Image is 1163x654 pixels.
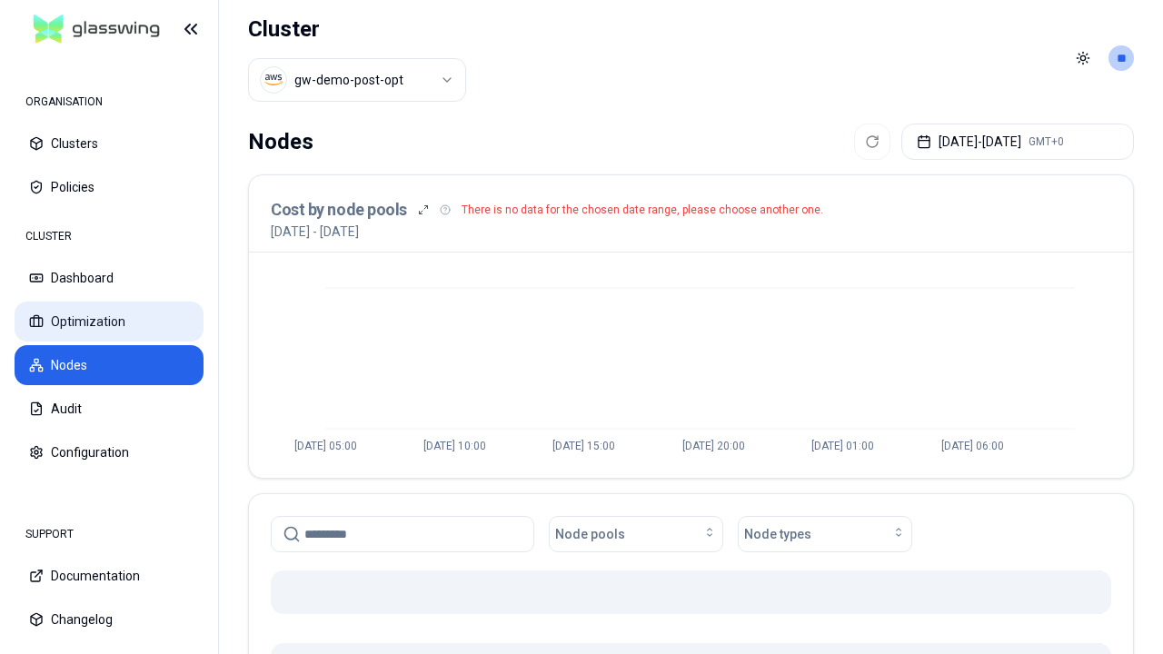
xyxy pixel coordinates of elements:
tspan: [DATE] 06:00 [941,440,1004,452]
button: Optimization [15,302,204,342]
button: Documentation [15,556,204,596]
h1: Cluster [248,15,466,44]
div: ORGANISATION [15,84,204,120]
tspan: [DATE] 01:00 [811,440,874,452]
tspan: [DATE] 20:00 [682,440,745,452]
p: [DATE] - [DATE] [271,223,359,241]
img: GlassWing [26,8,167,51]
h3: Cost by node pools [271,197,407,223]
button: Node pools [549,516,723,552]
div: CLUSTER [15,218,204,254]
button: Policies [15,167,204,207]
button: Configuration [15,432,204,472]
div: gw-demo-post-opt [294,71,403,89]
span: GMT+0 [1029,134,1064,149]
button: Audit [15,389,204,429]
span: Node types [744,525,811,543]
tspan: [DATE] 15:00 [552,440,615,452]
button: Nodes [15,345,204,385]
img: aws [264,71,283,89]
button: Node types [738,516,912,552]
button: Clusters [15,124,204,163]
button: Changelog [15,599,204,639]
button: Select a value [248,58,466,102]
p: There is no data for the chosen date range, please choose another one. [462,203,823,217]
tspan: [DATE] 05:00 [294,440,357,452]
div: Nodes [248,124,313,160]
button: Dashboard [15,258,204,298]
div: SUPPORT [15,516,204,552]
button: [DATE]-[DATE]GMT+0 [901,124,1134,160]
tspan: [DATE] 10:00 [423,440,486,452]
span: Node pools [555,525,625,543]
